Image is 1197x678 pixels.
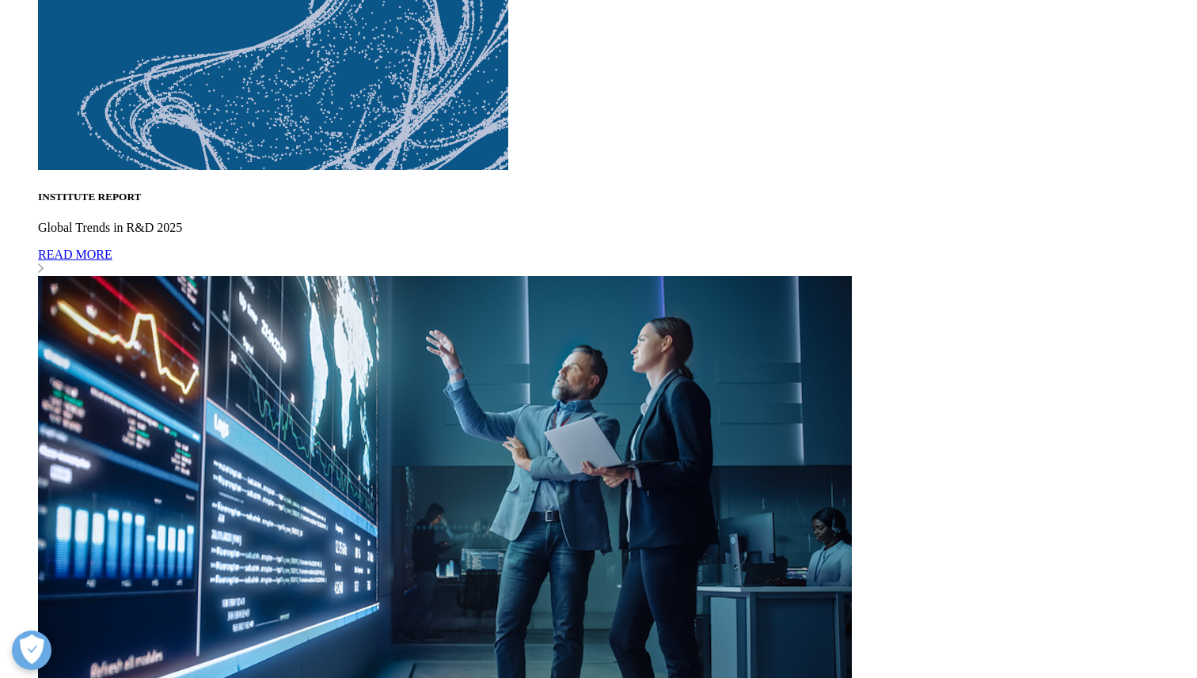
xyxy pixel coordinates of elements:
a: READ MORE [38,248,1191,276]
button: Open Preferences [12,631,51,670]
h5: INSTITUTE REPORT [38,191,1191,203]
p: Global Trends in R&D 2025 [38,221,1191,235]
